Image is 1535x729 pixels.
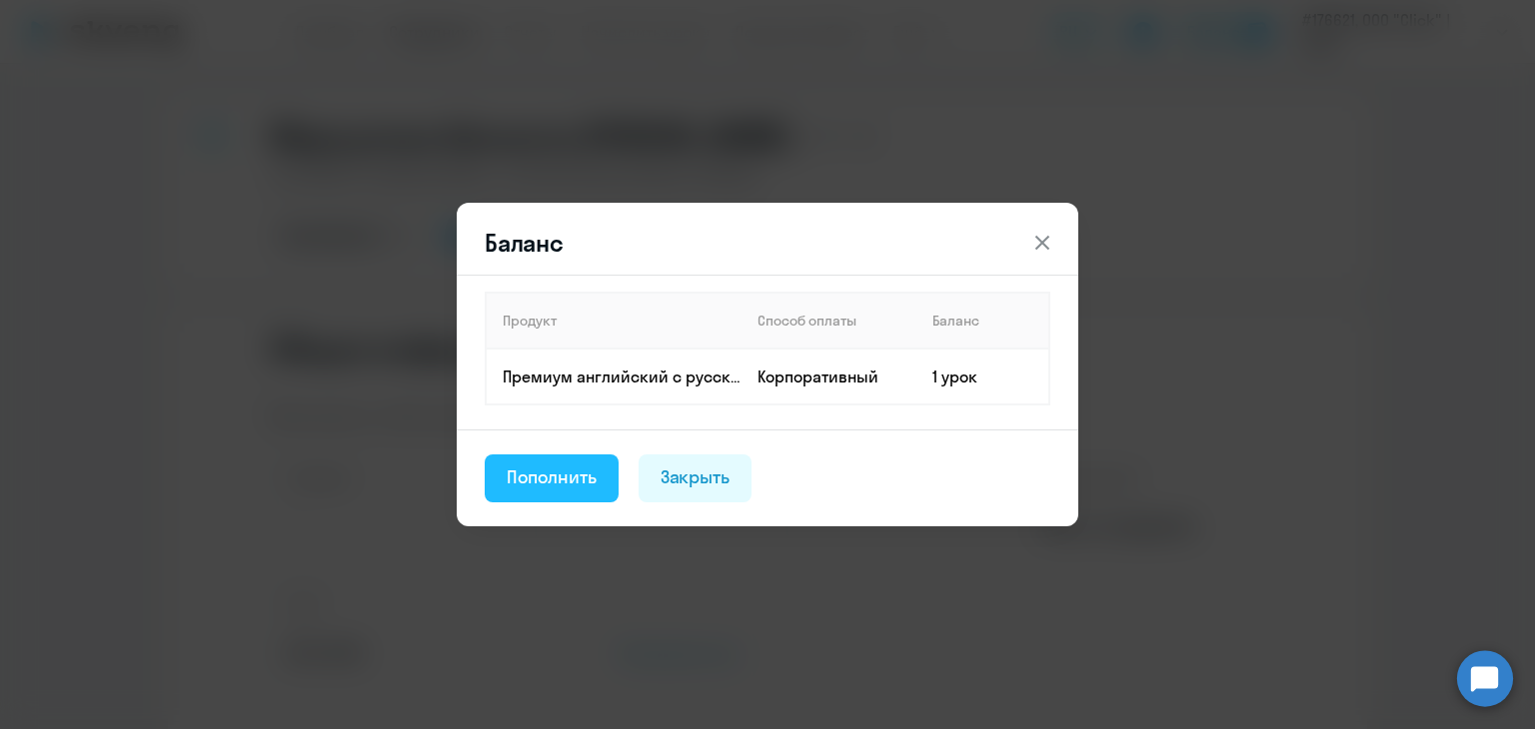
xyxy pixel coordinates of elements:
[503,365,741,387] p: Премиум английский с русскоговорящим преподавателем
[457,227,1078,259] header: Баланс
[485,454,619,502] button: Пополнить
[639,454,753,502] button: Закрыть
[742,293,916,349] th: Способ оплаты
[661,464,731,490] div: Закрыть
[742,349,916,404] td: Корпоративный
[486,293,742,349] th: Продукт
[916,349,1049,404] td: 1 урок
[507,464,597,490] div: Пополнить
[916,293,1049,349] th: Баланс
